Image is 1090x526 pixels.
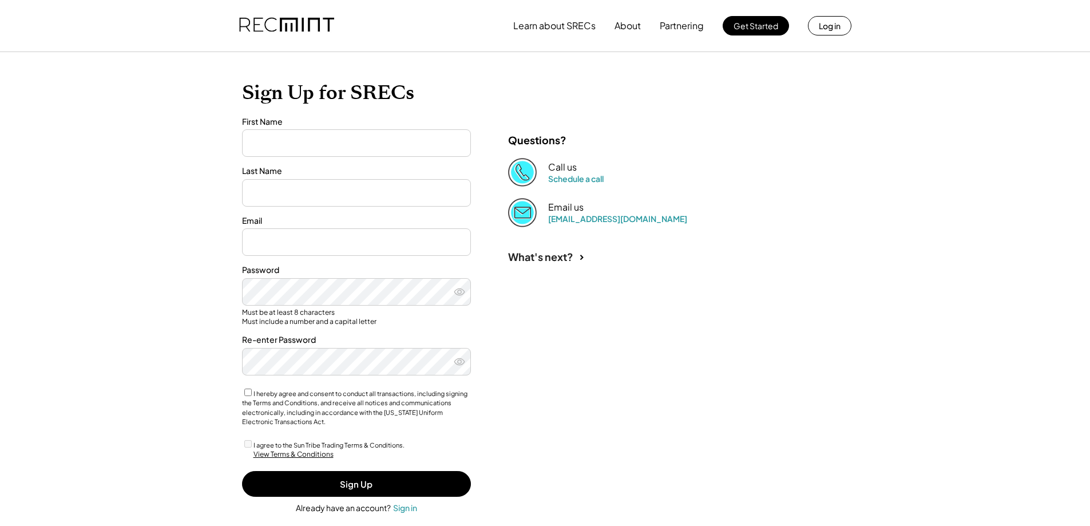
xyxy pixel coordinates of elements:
div: Sign in [393,503,417,513]
button: Get Started [723,16,789,35]
img: recmint-logotype%403x.png [239,6,334,45]
div: Last Name [242,165,471,177]
img: Phone%20copy%403x.png [508,158,537,187]
button: Learn about SRECs [513,14,596,37]
div: Questions? [508,133,566,147]
div: Email [242,215,471,227]
button: Partnering [660,14,704,37]
div: What's next? [508,250,573,263]
button: About [615,14,641,37]
button: Sign Up [242,471,471,497]
div: View Terms & Conditions [253,450,334,460]
label: I hereby agree and consent to conduct all transactions, including signing the Terms and Condition... [242,390,467,426]
h1: Sign Up for SRECs [242,81,849,105]
div: Email us [548,201,584,213]
a: [EMAIL_ADDRESS][DOMAIN_NAME] [548,213,687,224]
div: Re-enter Password [242,334,471,346]
label: I agree to the Sun Tribe Trading Terms & Conditions. [253,441,405,449]
div: Call us [548,161,577,173]
div: Must be at least 8 characters Must include a number and a capital letter [242,308,471,326]
a: Schedule a call [548,173,604,184]
div: Password [242,264,471,276]
img: Email%202%403x.png [508,198,537,227]
div: First Name [242,116,471,128]
button: Log in [808,16,851,35]
div: Already have an account? [296,503,391,514]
